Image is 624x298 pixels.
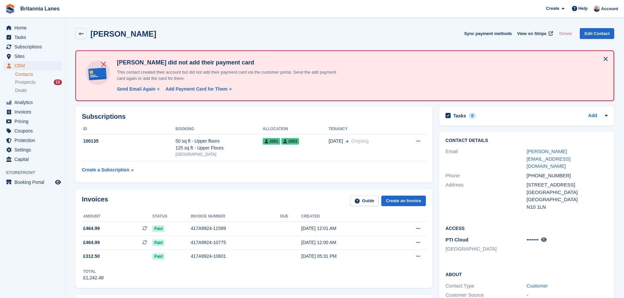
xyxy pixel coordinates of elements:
[15,79,35,85] span: Prospects
[6,169,65,176] span: Storefront
[527,181,608,189] div: [STREET_ADDRESS]
[82,113,426,120] h2: Subscriptions
[90,29,156,38] h2: [PERSON_NAME]
[14,117,54,126] span: Pricing
[350,196,379,206] a: Guide
[445,138,608,143] h2: Contact Details
[82,167,129,173] div: Create a Subscription
[84,59,112,87] img: no-card-linked-e7822e413c904bf8b177c4d89f31251c4716f9871600ec3ca5bfc59e148c83f4.svg
[445,237,468,242] span: PTI Cloud
[14,42,54,51] span: Subscriptions
[301,225,391,232] div: [DATE] 12:01 AM
[117,86,156,93] div: Send Email Again
[14,155,54,164] span: Capital
[515,28,554,39] a: View on Stripe
[3,33,62,42] a: menu
[3,23,62,32] a: menu
[3,136,62,145] a: menu
[381,196,426,206] a: Create an Invoice
[14,23,54,32] span: Home
[83,274,104,281] div: £1,242.48
[527,189,608,196] div: [GEOGRAPHIC_DATA]
[445,181,526,211] div: Address
[3,52,62,61] a: menu
[301,239,391,246] div: [DATE] 12:00 AM
[527,283,548,289] a: Customer
[445,225,608,231] h2: Access
[14,33,54,42] span: Tasks
[15,79,62,86] a: Prospects 13
[3,107,62,116] a: menu
[14,136,54,145] span: Protection
[82,211,152,222] th: Amount
[527,149,571,169] a: [PERSON_NAME][EMAIL_ADDRESS][DOMAIN_NAME]
[546,5,559,12] span: Create
[527,203,608,211] div: N10 1LN
[152,253,164,260] span: Paid
[3,126,62,135] a: menu
[14,61,54,70] span: CRM
[3,98,62,107] a: menu
[445,172,526,180] div: Phone
[83,269,104,274] div: Total
[152,239,164,246] span: Paid
[15,87,27,94] span: Deals
[82,164,134,176] a: Create a Subscription
[3,145,62,154] a: menu
[329,138,343,145] span: [DATE]
[82,196,108,206] h2: Invoices
[176,124,263,134] th: Booking
[191,253,280,260] div: 417A9924-10601
[114,69,344,82] p: This contact created their account but did not add their payment card via the customer portal. Se...
[176,138,263,151] div: 50 sq ft - Upper floors 125 sq ft - Upper Floors
[3,155,62,164] a: menu
[329,124,401,134] th: Tenancy
[83,239,100,246] span: £464.99
[83,225,100,232] span: £464.99
[14,178,54,187] span: Booking Portal
[263,124,329,134] th: Allocation
[15,87,62,94] a: Deals
[152,225,164,232] span: Paid
[14,52,54,61] span: Sites
[594,5,600,12] img: Alexandra Lane
[176,151,263,157] div: [GEOGRAPHIC_DATA]
[15,71,62,78] a: Contacts
[191,225,280,232] div: 417A9924-11589
[578,5,588,12] span: Help
[3,61,62,70] a: menu
[83,253,100,260] span: £312.50
[3,178,62,187] a: menu
[445,245,526,253] li: [GEOGRAPHIC_DATA]
[163,86,232,93] a: Add Payment Card for Them
[469,113,476,119] div: 0
[557,28,575,39] button: Delete
[14,126,54,135] span: Coupons
[5,4,15,14] img: stora-icon-8386f47178a22dfd0bd8f6a31ec36ba5ce8667c1dd55bd0f319d3a0aa187defe.svg
[18,3,62,14] a: Britannia Lanes
[527,237,539,242] span: •••••••
[527,172,608,180] div: [PHONE_NUMBER]
[527,196,608,203] div: [GEOGRAPHIC_DATA]
[82,124,176,134] th: ID
[280,211,301,222] th: Due
[351,138,369,144] span: Ongoing
[14,98,54,107] span: Analytics
[114,59,344,66] h4: [PERSON_NAME] did not add their payment card
[54,79,62,85] div: 13
[601,6,618,12] span: Account
[281,138,299,145] span: 2003
[445,282,526,290] div: Contact Type
[263,138,280,145] span: 2001
[445,271,608,277] h2: About
[301,253,391,260] div: [DATE] 05:31 PM
[588,112,597,120] a: Add
[301,211,391,222] th: Created
[3,42,62,51] a: menu
[580,28,614,39] a: Edit Contact
[14,107,54,116] span: Invoices
[3,117,62,126] a: menu
[165,86,227,93] div: Add Payment Card for Them
[517,30,546,37] span: View on Stripe
[464,28,512,39] button: Sync payment methods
